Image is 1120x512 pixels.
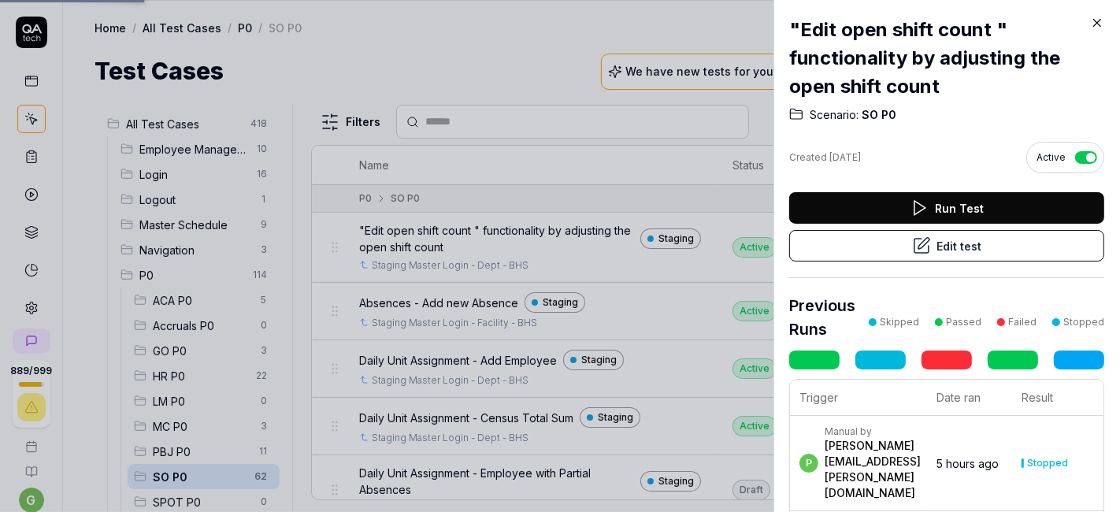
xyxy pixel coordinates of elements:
[880,315,919,329] div: Skipped
[1027,458,1068,468] div: Stopped
[936,457,999,470] time: 5 hours ago
[927,380,1012,416] th: Date ran
[1012,380,1103,416] th: Result
[1037,150,1066,165] span: Active
[799,454,818,473] span: p
[789,16,1104,101] h2: "Edit open shift count " functionality by adjusting the open shift count
[859,107,896,123] span: SO P0
[789,230,1104,262] button: Edit test
[946,315,981,329] div: Passed
[829,151,861,163] time: [DATE]
[810,107,859,123] span: Scenario:
[825,425,921,438] div: Manual by
[789,294,869,341] h3: Previous Runs
[789,150,861,165] div: Created
[789,192,1104,224] button: Run Test
[1008,315,1037,329] div: Failed
[790,380,927,416] th: Trigger
[825,438,921,501] div: [PERSON_NAME][EMAIL_ADDRESS][PERSON_NAME][DOMAIN_NAME]
[1063,315,1104,329] div: Stopped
